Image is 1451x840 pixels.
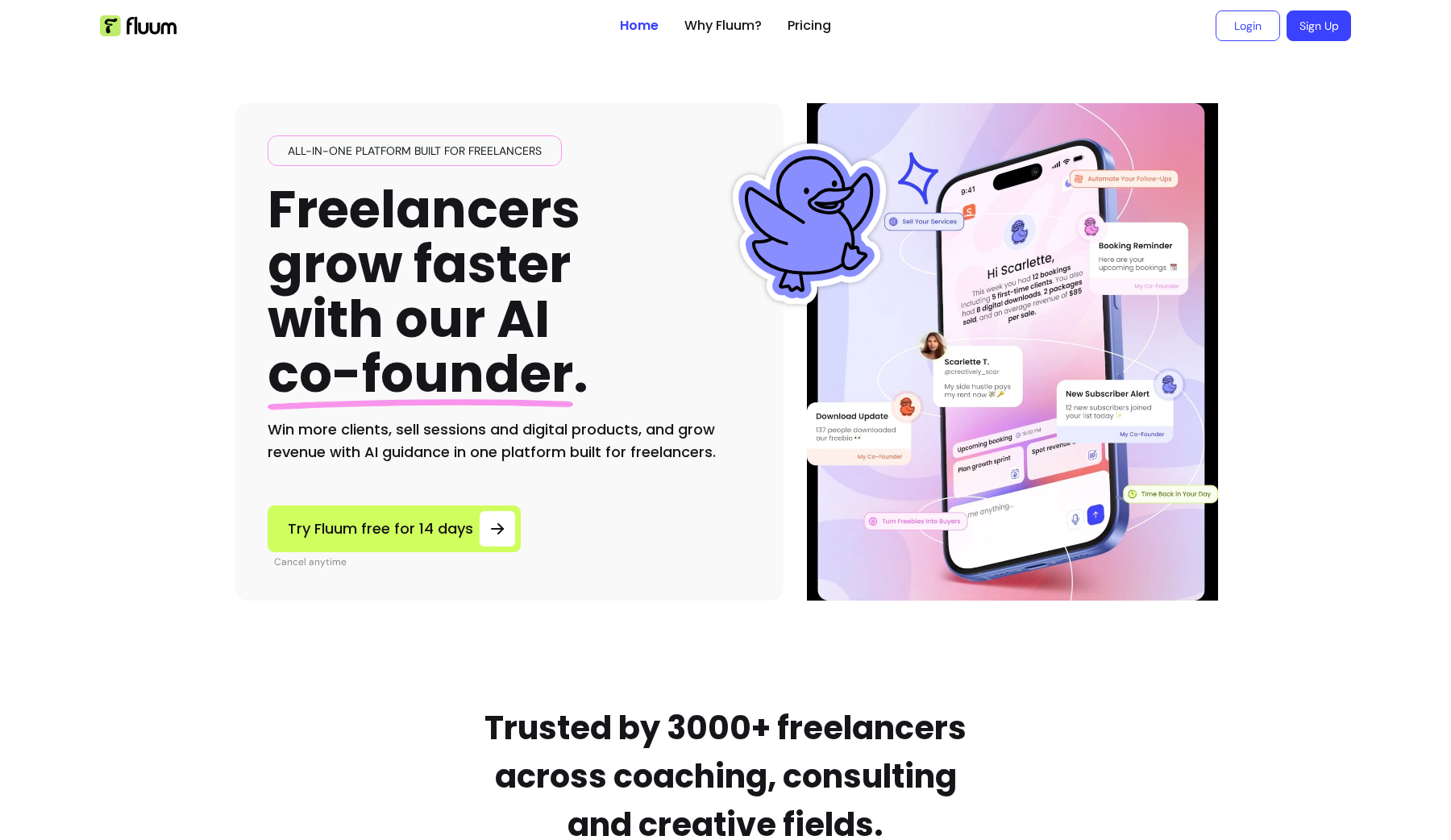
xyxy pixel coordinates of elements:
[288,518,473,540] span: Try Fluum free for 14 days
[268,418,751,464] h2: Win more clients, sell sessions and digital products, and grow revenue with AI guidance in one pl...
[1287,10,1351,41] a: Sign Up
[268,505,521,552] a: Try Fluum free for 14 days
[268,182,588,402] h1: Freelancers grow faster with our AI .
[788,16,831,35] a: Pricing
[1216,10,1280,41] a: Login
[100,15,177,36] img: Fluum Logo
[809,103,1216,601] img: Illustration of Fluum AI Co-Founder on a smartphone, showing solo business performance insights s...
[729,143,890,305] img: Fluum Duck sticker
[274,555,521,568] p: Cancel anytime
[684,16,762,35] a: Why Fluum?
[281,143,548,159] span: All-in-one platform built for freelancers
[620,16,659,35] a: Home
[268,338,573,410] span: co-founder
